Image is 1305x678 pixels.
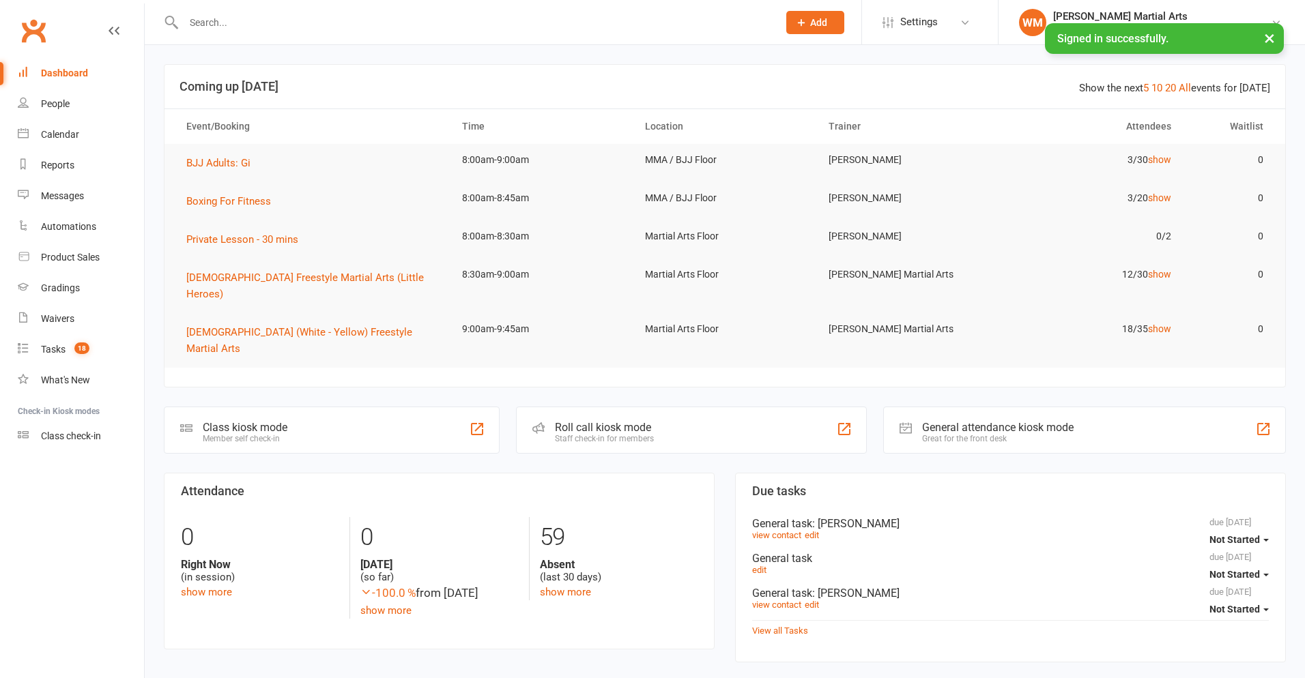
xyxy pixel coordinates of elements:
[186,269,438,302] button: [DEMOGRAPHIC_DATA] Freestyle Martial Arts (Little Heroes)
[41,68,88,78] div: Dashboard
[450,144,633,176] td: 8:00am-9:00am
[805,600,819,610] a: edit
[186,324,438,357] button: [DEMOGRAPHIC_DATA] (White - Yellow) Freestyle Martial Arts
[752,517,1269,530] div: General task
[41,129,79,140] div: Calendar
[360,604,412,617] a: show more
[18,421,144,452] a: Class kiosk mode
[1053,10,1271,23] div: [PERSON_NAME] Martial Arts
[18,304,144,334] a: Waivers
[1209,534,1260,545] span: Not Started
[922,434,1074,443] div: Great for the front desk
[41,374,90,385] div: What's New
[360,584,518,602] div: from [DATE]
[18,58,144,89] a: Dashboard
[18,273,144,304] a: Gradings
[181,517,339,558] div: 0
[450,182,633,214] td: 8:00am-8:45am
[1184,182,1275,214] td: 0
[752,552,1269,565] div: General task
[450,259,633,291] td: 8:30am-9:00am
[540,558,698,571] strong: Absent
[555,421,654,434] div: Roll call kiosk mode
[41,190,84,201] div: Messages
[816,220,1000,252] td: [PERSON_NAME]
[752,530,801,540] a: view contact
[816,182,1000,214] td: [PERSON_NAME]
[1148,269,1171,280] a: show
[360,558,518,584] div: (so far)
[360,517,518,558] div: 0
[633,144,816,176] td: MMA / BJJ Floor
[18,150,144,181] a: Reports
[786,11,844,34] button: Add
[1257,23,1282,53] button: ×
[540,586,591,598] a: show more
[752,484,1269,498] h3: Due tasks
[805,530,819,540] a: edit
[1000,144,1184,176] td: 3/30
[186,233,298,246] span: Private Lesson - 30 mins
[450,313,633,345] td: 9:00am-9:45am
[540,558,698,584] div: (last 30 days)
[752,600,801,610] a: view contact
[812,517,900,530] span: : [PERSON_NAME]
[1148,323,1171,334] a: show
[1209,527,1269,552] button: Not Started
[203,421,287,434] div: Class kiosk mode
[1000,182,1184,214] td: 3/20
[181,586,232,598] a: show more
[633,313,816,345] td: Martial Arts Floor
[1184,313,1275,345] td: 0
[180,80,1270,93] h3: Coming up [DATE]
[810,17,827,28] span: Add
[1209,597,1269,621] button: Not Started
[633,109,816,144] th: Location
[41,313,74,324] div: Waivers
[812,587,900,600] span: : [PERSON_NAME]
[180,13,769,32] input: Search...
[41,344,66,355] div: Tasks
[1151,82,1162,94] a: 10
[1184,109,1275,144] th: Waitlist
[1057,32,1168,45] span: Signed in successfully.
[633,182,816,214] td: MMA / BJJ Floor
[752,587,1269,600] div: General task
[816,144,1000,176] td: [PERSON_NAME]
[18,181,144,211] a: Messages
[1143,82,1149,94] a: 5
[1000,313,1184,345] td: 18/35
[41,252,100,263] div: Product Sales
[181,558,339,584] div: (in session)
[1184,259,1275,291] td: 0
[16,14,51,48] a: Clubworx
[633,259,816,291] td: Martial Arts Floor
[203,434,287,443] div: Member self check-in
[1209,604,1260,615] span: Not Started
[181,484,698,498] h3: Attendance
[1019,9,1046,36] div: WM
[1184,220,1275,252] td: 0
[450,220,633,252] td: 8:00am-8:30am
[816,109,1000,144] th: Trainer
[1184,144,1275,176] td: 0
[186,271,424,300] span: [DEMOGRAPHIC_DATA] Freestyle Martial Arts (Little Heroes)
[18,334,144,365] a: Tasks 18
[1000,109,1184,144] th: Attendees
[633,220,816,252] td: Martial Arts Floor
[186,231,308,248] button: Private Lesson - 30 mins
[41,98,70,109] div: People
[555,434,654,443] div: Staff check-in for members
[540,517,698,558] div: 59
[18,211,144,242] a: Automations
[18,242,144,273] a: Product Sales
[186,193,281,209] button: Boxing For Fitness
[922,421,1074,434] div: General attendance kiosk mode
[1053,23,1271,35] div: [PERSON_NAME] Martial Arts and Fitness Academy
[181,558,339,571] strong: Right Now
[900,7,938,38] span: Settings
[74,342,89,354] span: 18
[186,195,271,207] span: Boxing For Fitness
[41,282,80,293] div: Gradings
[186,155,260,171] button: BJJ Adults: Gi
